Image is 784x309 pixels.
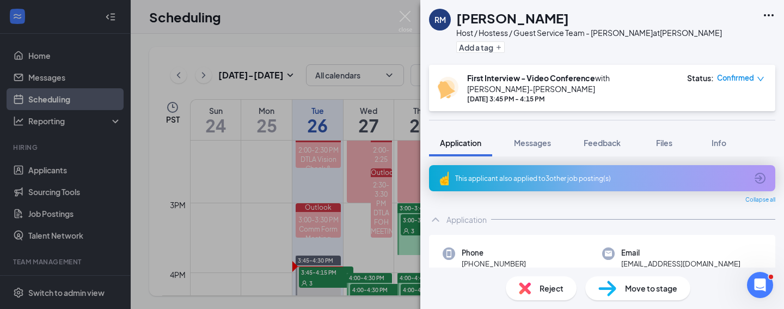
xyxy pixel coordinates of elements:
[429,213,442,226] svg: ChevronUp
[621,258,740,269] span: [EMAIL_ADDRESS][DOMAIN_NAME]
[495,44,502,51] svg: Plus
[467,94,676,104] div: [DATE] 3:45 PM - 4:15 PM
[747,272,773,298] iframe: Intercom live chat
[514,138,551,148] span: Messages
[456,41,505,53] button: PlusAdd a tag
[462,247,526,258] span: Phone
[757,75,764,83] span: down
[540,282,563,294] span: Reject
[467,73,595,83] b: First Interview - Video Conference
[717,72,754,83] span: Confirmed
[621,247,740,258] span: Email
[625,282,677,294] span: Move to stage
[440,138,481,148] span: Application
[467,72,676,94] div: with [PERSON_NAME]-[PERSON_NAME]
[754,172,767,185] svg: ArrowCircle
[446,214,487,225] div: Application
[584,138,621,148] span: Feedback
[712,138,726,148] span: Info
[462,258,526,269] span: [PHONE_NUMBER]
[434,14,446,25] div: RM
[456,9,569,27] h1: [PERSON_NAME]
[455,174,747,183] div: This applicant also applied to 3 other job posting(s)
[762,9,775,22] svg: Ellipses
[745,196,775,204] span: Collapse all
[456,27,722,38] div: Host / Hostess / Guest Service Team - [PERSON_NAME] at [PERSON_NAME]
[656,138,672,148] span: Files
[687,72,714,83] div: Status :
